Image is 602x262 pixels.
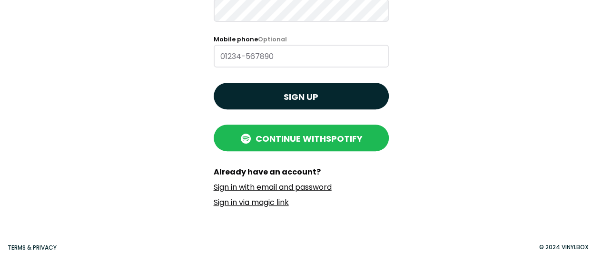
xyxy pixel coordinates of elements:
[214,197,289,208] a: Sign in via magic link
[214,35,287,43] label: Mobile phone
[214,182,332,193] a: Sign in with email and password
[256,132,363,145] span: Continue with Spotify
[214,125,389,151] button: Continue withSpotify
[8,243,57,252] a: Terms & Privacy
[284,90,318,103] span: Sign up
[533,243,594,252] div: © 2024 VinylBox
[258,35,287,43] span: Optional
[214,166,389,178] p: Already have an account?
[214,83,389,109] button: Sign up
[214,45,389,68] input: 01234-567890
